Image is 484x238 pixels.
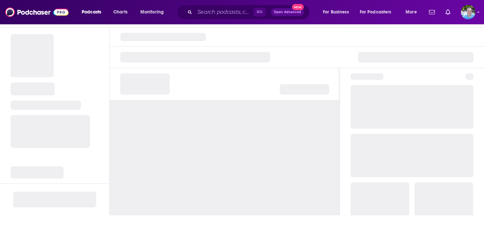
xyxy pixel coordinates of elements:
button: Open AdvancedNew [271,8,304,16]
span: For Business [323,8,349,17]
button: Show profile menu [461,5,475,19]
button: open menu [318,7,357,17]
span: Charts [113,8,128,17]
img: Podchaser - Follow, Share and Rate Podcasts [5,6,69,18]
input: Search podcasts, credits, & more... [195,7,253,17]
span: New [292,4,304,10]
span: Podcasts [82,8,101,17]
button: open menu [77,7,110,17]
span: More [406,8,417,17]
span: Monitoring [140,8,164,17]
a: Show notifications dropdown [443,7,453,18]
span: Open Advanced [274,11,301,14]
img: User Profile [461,5,475,19]
a: Charts [109,7,131,17]
span: Logged in as johnnemo [461,5,475,19]
div: Search podcasts, credits, & more... [183,5,316,20]
span: For Podcasters [360,8,391,17]
span: ⌘ K [253,8,266,16]
a: Show notifications dropdown [426,7,438,18]
button: open menu [136,7,172,17]
button: open menu [356,7,401,17]
button: open menu [401,7,425,17]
